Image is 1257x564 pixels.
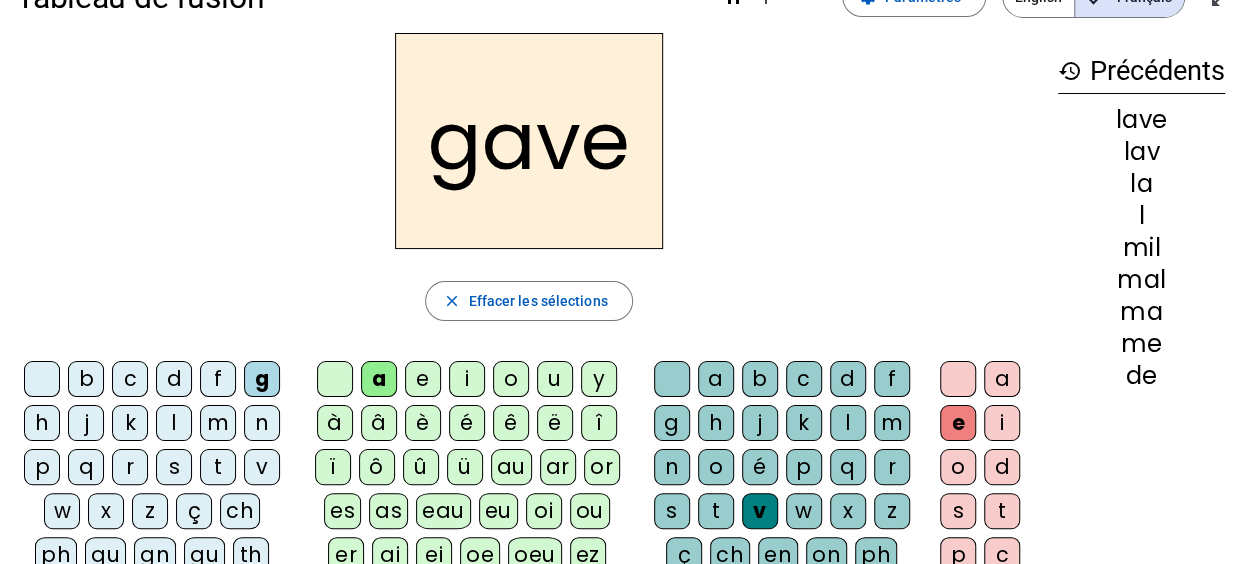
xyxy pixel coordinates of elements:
[742,361,778,397] div: b
[570,493,610,529] div: ou
[786,449,822,485] div: p
[361,361,397,397] div: a
[112,361,148,397] div: c
[830,361,866,397] div: d
[112,405,148,441] div: k
[698,405,734,441] div: h
[156,405,192,441] div: l
[405,405,441,441] div: è
[176,493,212,529] div: ç
[654,493,690,529] div: s
[1058,332,1225,356] div: me
[830,493,866,529] div: x
[786,493,822,529] div: w
[200,405,236,441] div: m
[1058,59,1082,83] mat-icon: history
[1058,236,1225,260] div: mil
[416,493,471,529] div: eau
[654,405,690,441] div: g
[88,493,124,529] div: x
[369,493,408,529] div: as
[830,405,866,441] div: l
[830,449,866,485] div: q
[742,493,778,529] div: v
[1058,108,1225,132] div: lave
[984,405,1020,441] div: i
[44,493,80,529] div: w
[940,405,976,441] div: e
[315,449,351,485] div: ï
[1058,204,1225,228] div: l
[537,405,573,441] div: ë
[68,449,104,485] div: q
[874,405,910,441] div: m
[317,405,353,441] div: à
[654,449,690,485] div: n
[200,361,236,397] div: f
[874,361,910,397] div: f
[1058,268,1225,292] div: mal
[361,405,397,441] div: â
[425,281,632,321] button: Effacer les sélections
[112,449,148,485] div: r
[874,449,910,485] div: r
[786,361,822,397] div: c
[447,449,483,485] div: ü
[493,405,529,441] div: ê
[698,493,734,529] div: t
[940,493,976,529] div: s
[984,449,1020,485] div: d
[244,449,280,485] div: v
[1058,300,1225,324] div: ma
[442,292,460,310] mat-icon: close
[244,361,280,397] div: g
[200,449,236,485] div: t
[395,33,663,249] h2: gave
[24,449,60,485] div: p
[491,449,532,485] div: au
[156,361,192,397] div: d
[698,361,734,397] div: a
[526,493,562,529] div: oi
[581,405,617,441] div: î
[68,361,104,397] div: b
[584,449,620,485] div: or
[581,361,617,397] div: y
[1058,172,1225,196] div: la
[940,449,976,485] div: o
[698,449,734,485] div: o
[359,449,395,485] div: ô
[984,361,1020,397] div: a
[984,493,1020,529] div: t
[786,405,822,441] div: k
[405,361,441,397] div: e
[742,449,778,485] div: é
[742,405,778,441] div: j
[324,493,361,529] div: es
[449,405,485,441] div: é
[24,405,60,441] div: h
[874,493,910,529] div: z
[479,493,518,529] div: eu
[132,493,168,529] div: z
[244,405,280,441] div: n
[1058,49,1225,94] h3: Précédents
[156,449,192,485] div: s
[468,289,607,313] span: Effacer les sélections
[1058,364,1225,388] div: de
[540,449,576,485] div: ar
[493,361,529,397] div: o
[1058,140,1225,164] div: lav
[449,361,485,397] div: i
[68,405,104,441] div: j
[403,449,439,485] div: û
[537,361,573,397] div: u
[220,493,260,529] div: ch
